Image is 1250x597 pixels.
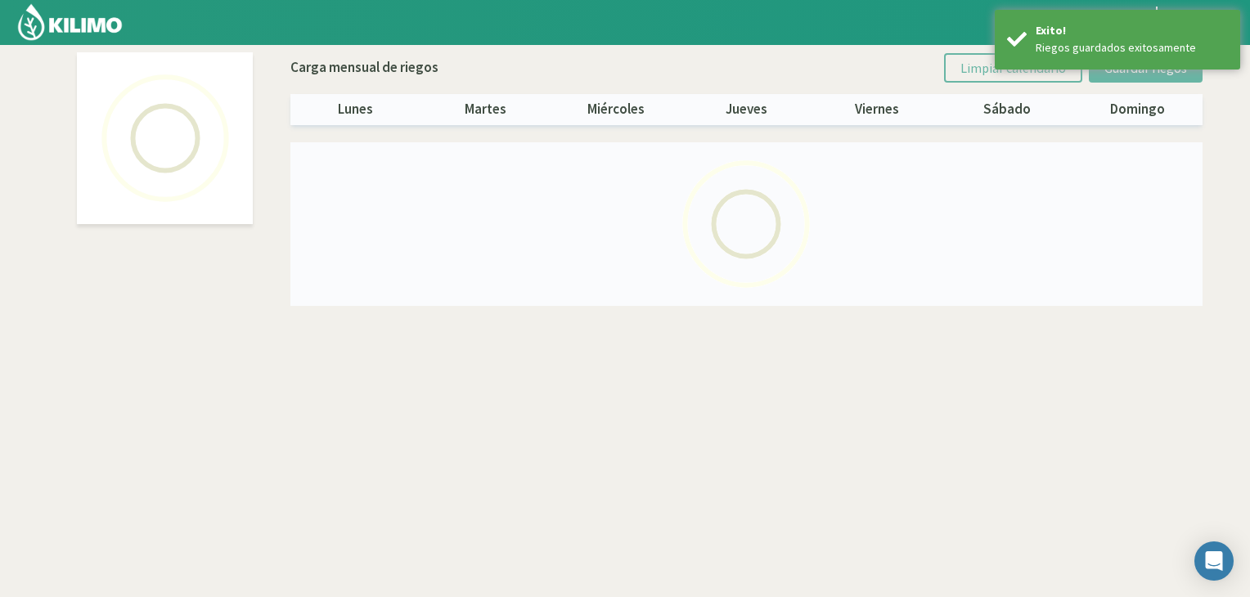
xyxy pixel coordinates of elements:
div: Riegos guardados exitosamente [1036,39,1228,56]
button: Limpiar calendario [944,53,1082,83]
img: Loading... [83,56,247,220]
p: viernes [812,99,942,120]
span: Limpiar calendario [960,60,1066,76]
p: jueves [681,99,812,120]
div: Exito! [1036,22,1228,39]
p: miércoles [551,99,681,120]
p: Carga mensual de riegos [290,57,438,79]
p: domingo [1072,99,1203,120]
p: martes [420,99,551,120]
p: sábado [942,99,1072,120]
img: Kilimo [16,2,124,42]
p: lunes [290,99,420,120]
div: Open Intercom Messenger [1194,541,1234,581]
img: Loading... [664,142,828,306]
